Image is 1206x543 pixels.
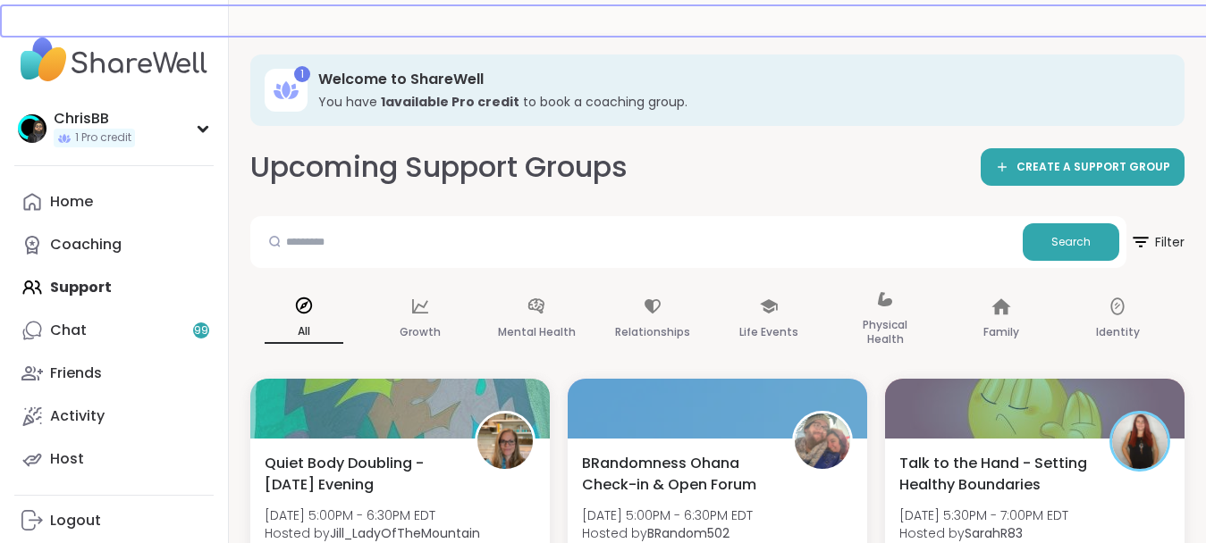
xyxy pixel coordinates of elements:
[14,352,214,395] a: Friends
[1130,221,1185,263] span: Filter
[899,506,1068,524] span: [DATE] 5:30PM - 7:00PM EDT
[647,524,730,542] b: BRandom502
[981,148,1185,186] a: CREATE A SUPPORT GROUP
[1016,160,1170,175] span: CREATE A SUPPORT GROUP
[196,237,210,251] iframe: Spotlight
[265,321,343,344] p: All
[14,180,214,223] a: Home
[846,314,924,350] p: Physical Health
[582,453,772,496] span: BRandomness Ohana Check-in & Open Forum
[1096,322,1140,343] p: Identity
[1051,234,1091,250] span: Search
[50,235,122,255] div: Coaching
[318,93,1160,111] h3: You have to book a coaching group.
[50,449,84,469] div: Host
[250,147,628,188] h2: Upcoming Support Groups
[983,322,1019,343] p: Family
[1112,414,1168,469] img: SarahR83
[14,395,214,438] a: Activity
[54,109,135,129] div: ChrisBB
[14,438,214,480] a: Host
[14,223,214,266] a: Coaching
[14,499,214,542] a: Logout
[582,524,753,542] span: Hosted by
[739,322,798,343] p: Life Events
[615,322,690,343] p: Relationships
[318,70,1160,89] h3: Welcome to ShareWell
[899,453,1090,496] span: Talk to the Hand - Setting Healthy Boundaries
[498,322,576,343] p: Mental Health
[795,414,850,469] img: BRandom502
[400,322,441,343] p: Growth
[265,524,480,542] span: Hosted by
[50,511,101,530] div: Logout
[1130,216,1185,268] button: Filter
[50,363,102,383] div: Friends
[330,524,480,542] b: Jill_LadyOfTheMountain
[381,93,519,111] b: 1 available Pro credit
[965,524,1023,542] b: SarahR83
[14,29,214,91] img: ShareWell Nav Logo
[50,406,105,426] div: Activity
[477,414,533,469] img: Jill_LadyOfTheMountain
[899,524,1068,542] span: Hosted by
[582,506,753,524] span: [DATE] 5:00PM - 6:30PM EDT
[50,192,93,212] div: Home
[50,321,87,340] div: Chat
[265,506,480,524] span: [DATE] 5:00PM - 6:30PM EDT
[265,453,455,496] span: Quiet Body Doubling -[DATE] Evening
[75,130,131,146] span: 1 Pro credit
[14,309,214,352] a: Chat99
[18,114,46,143] img: ChrisBB
[194,323,208,338] span: 99
[294,66,310,82] div: 1
[1023,223,1119,261] button: Search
